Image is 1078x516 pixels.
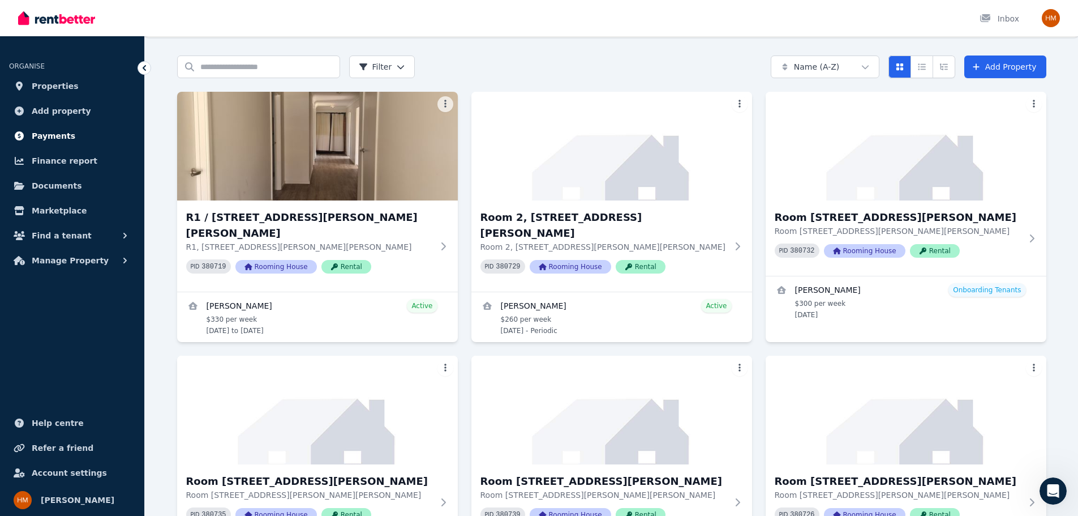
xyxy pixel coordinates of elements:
a: Finance report [9,150,135,172]
h3: Room [STREET_ADDRESS][PERSON_NAME] [775,474,1021,489]
iframe: Intercom live chat [1040,477,1067,505]
code: 380732 [790,247,814,255]
small: PID [779,248,788,254]
img: RentBetter [18,10,95,27]
span: Manage Property [32,254,109,267]
button: More options [437,96,453,112]
img: R1 / 18 Burrell St, Flora Hill [177,92,458,201]
span: Rental [321,260,371,274]
span: Payments [32,129,75,143]
button: Expand window [197,5,219,26]
p: Room [STREET_ADDRESS][PERSON_NAME][PERSON_NAME] [775,225,1021,237]
span: ORGANISE [9,62,45,70]
p: Room [STREET_ADDRESS][PERSON_NAME][PERSON_NAME] [480,489,727,501]
h3: Room 2, [STREET_ADDRESS][PERSON_NAME] [480,210,727,241]
button: Card view [888,56,911,78]
button: More options [437,360,453,376]
small: PID [485,263,494,270]
a: Marketplace [9,199,135,222]
span: Marketplace [32,204,87,218]
img: Hossain Mahmood [14,491,32,509]
span: Add property [32,104,91,118]
button: More options [732,96,748,112]
span: Refer a friend [32,441,93,455]
h3: R1 / [STREET_ADDRESS][PERSON_NAME][PERSON_NAME] [186,210,433,241]
code: 380719 [201,263,226,271]
a: R1 / 18 Burrell St, Flora HillR1 / [STREET_ADDRESS][PERSON_NAME][PERSON_NAME]R1, [STREET_ADDRESS]... [177,92,458,292]
span: Account settings [32,466,107,480]
a: Refer a friend [9,437,135,459]
div: Inbox [980,13,1019,24]
span: Rooming House [235,260,317,274]
a: Account settings [9,462,135,484]
button: More options [1026,96,1042,112]
p: R1, [STREET_ADDRESS][PERSON_NAME][PERSON_NAME] [186,241,433,253]
span: Rental [616,260,665,274]
span: Properties [32,79,79,93]
h3: Room [STREET_ADDRESS][PERSON_NAME] [480,474,727,489]
span: Find a tenant [32,229,92,242]
a: View details for Rafi Mahmood [177,292,458,342]
span: Rental [910,244,960,258]
a: View details for Masfiqur Rahman [471,292,752,342]
span: [PERSON_NAME] [41,493,114,507]
a: View details for Hamidreza Zahraei [766,276,1046,326]
small: PID [191,263,200,270]
span: Finance report [32,154,97,168]
button: Name (A-Z) [771,56,879,78]
button: Manage Property [9,249,135,272]
button: Find a tenant [9,224,135,247]
h3: Room [STREET_ADDRESS][PERSON_NAME] [186,474,433,489]
button: Filter [349,56,415,78]
span: Name (A-Z) [794,61,840,73]
span: Documents [32,179,82,193]
a: Documents [9,174,135,197]
img: Room 3, 18 Burrell St [766,92,1046,201]
a: Room 3, 18 Burrell StRoom [STREET_ADDRESS][PERSON_NAME]Room [STREET_ADDRESS][PERSON_NAME][PERSON_... [766,92,1046,276]
img: Room 2, 18 Burrell St [471,92,752,201]
img: Hossain Mahmood [1042,9,1060,27]
h3: Room [STREET_ADDRESS][PERSON_NAME] [775,210,1021,225]
button: More options [732,360,748,376]
button: More options [1026,360,1042,376]
code: 380729 [496,263,520,271]
img: Room 4, 18 Burrell St [177,356,458,464]
img: Room 6, 18 Burrell St [766,356,1046,464]
a: Properties [9,75,135,97]
button: Expanded list view [933,56,955,78]
div: View options [888,56,955,78]
a: Room 2, 18 Burrell StRoom 2, [STREET_ADDRESS][PERSON_NAME]Room 2, [STREET_ADDRESS][PERSON_NAME][P... [471,92,752,292]
img: Room 5, 18 Burrell St [471,356,752,464]
p: Room [STREET_ADDRESS][PERSON_NAME][PERSON_NAME] [186,489,433,501]
button: go back [7,5,29,26]
span: Rooming House [824,244,905,258]
a: Help centre [9,412,135,434]
button: Compact list view [910,56,933,78]
span: Help centre [32,416,84,430]
p: Room [STREET_ADDRESS][PERSON_NAME][PERSON_NAME] [775,489,1021,501]
p: Room 2, [STREET_ADDRESS][PERSON_NAME][PERSON_NAME] [480,241,727,253]
a: Payments [9,125,135,147]
a: Add Property [964,56,1046,78]
a: Add property [9,100,135,122]
span: Rooming House [530,260,611,274]
span: Filter [359,61,392,73]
